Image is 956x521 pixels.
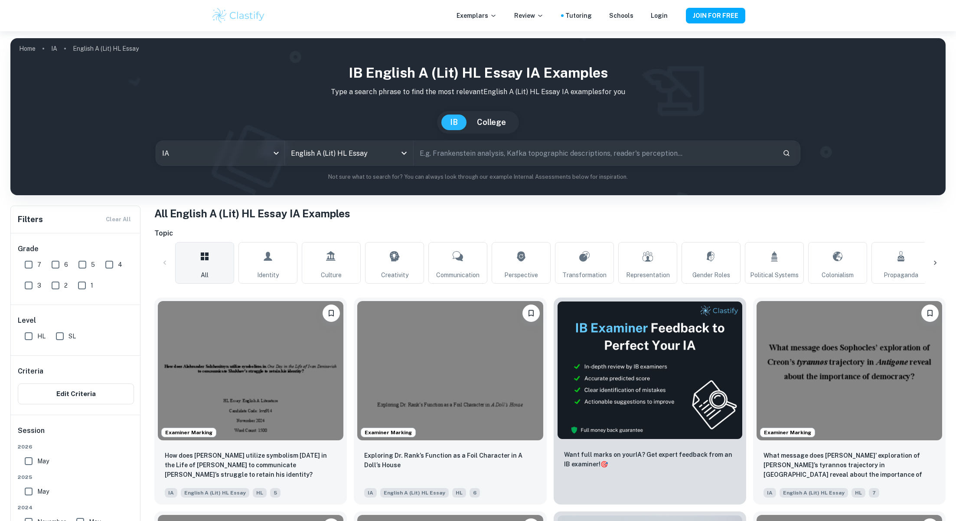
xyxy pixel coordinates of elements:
[626,270,670,280] span: Representation
[609,11,633,20] a: Schools
[357,301,543,440] img: English A (Lit) HL Essay IA example thumbnail: Exploring Dr. Rank’s Function as a Foil
[37,487,49,496] span: May
[181,488,249,498] span: English A (Lit) HL Essay
[69,331,76,341] span: SL
[201,270,209,280] span: All
[869,488,879,498] span: 7
[468,115,515,130] button: College
[398,147,410,159] button: Open
[18,315,134,326] h6: Level
[457,11,497,20] p: Exemplars
[921,305,939,322] button: Please log in to bookmark exemplars
[73,44,139,53] p: English A (Lit) HL Essay
[522,305,540,322] button: Please log in to bookmark exemplars
[19,43,36,55] a: Home
[253,488,267,498] span: HL
[470,488,480,498] span: 6
[361,429,415,436] span: Examiner Marking
[323,305,340,322] button: Please log in to bookmark exemplars
[18,244,134,254] h6: Grade
[18,383,134,404] button: Edit Criteria
[18,366,43,377] h6: Criteria
[504,270,538,280] span: Perspective
[37,456,49,466] span: May
[780,488,848,498] span: English A (Lit) HL Essay
[10,38,946,195] img: profile cover
[165,488,177,498] span: IA
[554,298,746,505] a: ThumbnailWant full marks on yourIA? Get expert feedback from an IB examiner!
[686,8,745,23] button: JOIN FOR FREE
[156,141,284,165] div: IA
[562,270,607,280] span: Transformation
[380,488,449,498] span: English A (Lit) HL Essay
[753,298,946,505] a: Examiner MarkingPlease log in to bookmark exemplarsWhat message does Sophocles’ exploration of Cr...
[37,331,46,341] span: HL
[118,260,122,269] span: 4
[18,213,43,226] h6: Filters
[692,270,730,280] span: Gender Roles
[651,11,668,20] a: Login
[321,270,342,280] span: Culture
[414,141,776,165] input: E.g. Frankenstein analysis, Kafka topographic descriptions, reader's perception...
[37,260,41,269] span: 7
[51,43,57,55] a: IA
[257,270,279,280] span: Identity
[18,426,134,443] h6: Session
[154,228,946,239] h6: Topic
[17,173,939,181] p: Not sure what to search for? You can always look through our example Internal Assessments below f...
[565,11,592,20] a: Tutoring
[364,488,377,498] span: IA
[158,301,343,440] img: English A (Lit) HL Essay IA example thumbnail: How does Aleksander Solzhenitsyn utilize
[18,443,134,451] span: 2026
[884,270,918,280] span: Propaganda
[64,281,68,290] span: 2
[91,281,93,290] span: 1
[270,488,281,498] span: 5
[675,13,679,18] button: Help and Feedback
[37,281,41,290] span: 3
[211,7,266,24] img: Clastify logo
[852,488,865,498] span: HL
[514,11,544,20] p: Review
[763,451,935,480] p: What message does Sophocles’ exploration of Creon’s tyrannos trajectory in Antigone reveal about ...
[354,298,546,505] a: Examiner MarkingPlease log in to bookmark exemplarsExploring Dr. Rank’s Function as a Foil Charac...
[763,488,776,498] span: IA
[452,488,466,498] span: HL
[364,451,536,470] p: Exploring Dr. Rank’s Function as a Foil Character in A Doll’s House
[757,301,942,440] img: English A (Lit) HL Essay IA example thumbnail: What message does Sophocles’ exploration
[18,504,134,511] span: 2024
[750,270,799,280] span: Political Systems
[779,146,794,161] button: Search
[154,206,946,221] h1: All English A (Lit) HL Essay IA Examples
[162,429,216,436] span: Examiner Marking
[17,62,939,83] h1: IB English A (Lit) HL Essay IA examples
[165,451,336,479] p: How does Aleksander Solzhenitsyn utilize symbolism in One Day in the Life of Ivan Denisovich to c...
[600,461,608,468] span: 🎯
[436,270,480,280] span: Communication
[91,260,95,269] span: 5
[381,270,408,280] span: Creativity
[822,270,854,280] span: Colonialism
[64,260,68,269] span: 6
[557,301,743,439] img: Thumbnail
[441,115,467,130] button: IB
[154,298,347,505] a: Examiner MarkingPlease log in to bookmark exemplarsHow does Aleksander Solzhenitsyn utilize symbo...
[18,473,134,481] span: 2025
[760,429,815,436] span: Examiner Marking
[17,87,939,97] p: Type a search phrase to find the most relevant English A (Lit) HL Essay IA examples for you
[564,450,736,469] p: Want full marks on your IA ? Get expert feedback from an IB examiner!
